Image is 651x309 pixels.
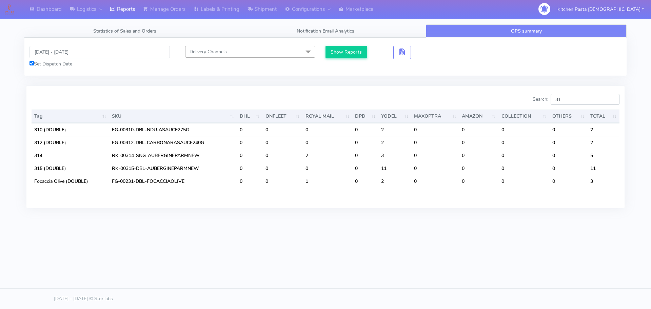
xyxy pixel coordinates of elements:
td: 0 [550,136,587,149]
td: 2 [588,136,619,149]
td: 0 [550,175,587,188]
td: 11 [378,162,411,175]
td: 0 [352,149,378,162]
td: 5 [588,149,619,162]
th: DHL : activate to sort column ascending [237,110,263,123]
td: 2 [303,149,353,162]
td: 0 [237,162,263,175]
td: 0 [352,123,378,136]
input: Search: [551,94,619,105]
div: Set Dispatch Date [29,60,170,67]
span: Statistics of Sales and Orders [93,28,156,34]
td: 312 (DOUBLE) [32,136,109,149]
th: COLLECTION : activate to sort column ascending [499,110,550,123]
th: TOTAL : activate to sort column ascending [588,110,619,123]
td: 315 (DOUBLE) [32,162,109,175]
td: 310 (DOUBLE) [32,123,109,136]
td: 0 [550,123,587,136]
td: 0 [263,175,303,188]
label: Search: [533,94,619,105]
td: 2 [588,123,619,136]
td: 3 [588,175,619,188]
td: 0 [550,162,587,175]
th: OTHERS : activate to sort column ascending [550,110,587,123]
td: 0 [352,162,378,175]
th: ONFLEET : activate to sort column ascending [263,110,303,123]
td: 0 [411,149,459,162]
td: 0 [459,136,498,149]
td: RK-00314-SNG-AUBERGINEPARMNEW [109,149,237,162]
button: Show Reports [325,46,367,58]
td: 11 [588,162,619,175]
td: 0 [263,123,303,136]
td: 1 [303,175,353,188]
td: 314 [32,149,109,162]
input: Pick the Daterange [29,46,170,58]
span: OPS summary [511,28,542,34]
th: Tag: activate to sort column descending [32,110,109,123]
ul: Tabs [24,24,627,38]
td: 0 [499,136,550,149]
td: 0 [237,136,263,149]
td: 0 [263,162,303,175]
td: 0 [237,175,263,188]
td: 0 [411,162,459,175]
td: 0 [303,162,353,175]
td: 0 [237,149,263,162]
td: 0 [459,162,498,175]
td: 0 [303,123,353,136]
span: Delivery Channels [190,49,227,55]
th: MAXOPTRA : activate to sort column ascending [411,110,459,123]
th: YODEL : activate to sort column ascending [378,110,411,123]
th: DPD : activate to sort column ascending [352,110,378,123]
td: 0 [411,175,459,188]
td: 0 [303,136,353,149]
td: 0 [411,136,459,149]
td: 0 [263,136,303,149]
td: 0 [499,123,550,136]
th: AMAZON : activate to sort column ascending [459,110,498,123]
td: FG-00312-DBL-CARBONARASAUCE240G [109,136,237,149]
td: 0 [263,149,303,162]
td: 0 [550,149,587,162]
td: 0 [499,162,550,175]
td: 0 [459,149,498,162]
td: 2 [378,123,411,136]
td: 0 [459,175,498,188]
td: Focaccia Olive (DOUBLE) [32,175,109,188]
th: ROYAL MAIL : activate to sort column ascending [303,110,353,123]
td: FG-00310-DBL-NDUJASAUCE275G [109,123,237,136]
td: FG-00231-DBL-FOCACCIAOLIVE [109,175,237,188]
td: 0 [499,175,550,188]
td: 0 [411,123,459,136]
td: 0 [352,136,378,149]
button: Kitchen Pasta [DEMOGRAPHIC_DATA] [552,2,649,16]
span: Notification Email Analytics [297,28,354,34]
td: 0 [499,149,550,162]
td: 0 [352,175,378,188]
td: RK-00315-DBL-AUBERGINEPARMNEW [109,162,237,175]
td: 0 [237,123,263,136]
td: 0 [459,123,498,136]
td: 2 [378,175,411,188]
td: 3 [378,149,411,162]
th: SKU: activate to sort column ascending [109,110,237,123]
td: 2 [378,136,411,149]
